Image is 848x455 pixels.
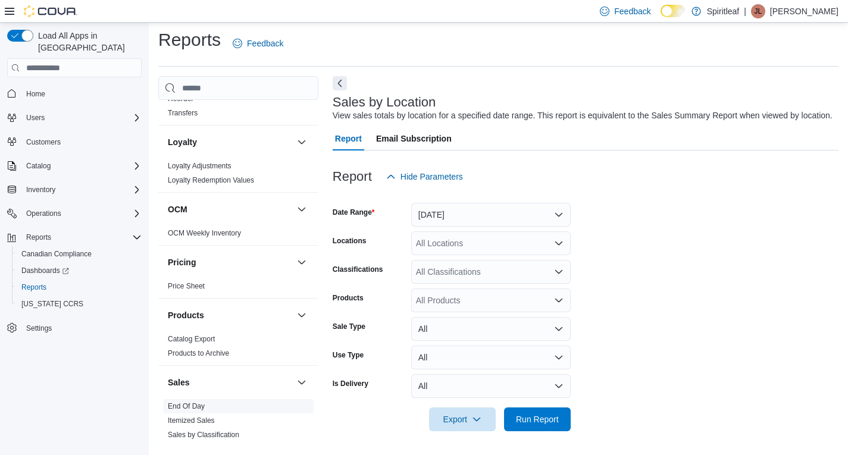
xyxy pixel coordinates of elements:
button: Operations [21,206,66,221]
span: Sales by Classification [168,430,239,440]
button: Canadian Compliance [12,246,146,262]
nav: Complex example [7,80,142,368]
h3: Loyalty [168,136,197,148]
h3: Report [333,170,372,184]
button: All [411,317,571,341]
span: Customers [26,137,61,147]
p: Spiritleaf [707,4,739,18]
button: Next [333,76,347,90]
button: Catalog [21,159,55,173]
span: Export [436,407,489,431]
button: Users [21,111,49,125]
label: Use Type [333,350,364,360]
div: Pricing [158,279,318,298]
span: Catalog [21,159,142,173]
a: OCM Weekly Inventory [168,229,241,237]
button: Settings [2,319,146,337]
a: Customers [21,135,65,149]
span: Run Report [516,413,559,425]
h1: Reports [158,28,221,52]
span: Settings [21,321,142,335]
a: [US_STATE] CCRS [17,297,88,311]
a: Price Sheet [168,282,205,290]
span: Users [26,113,45,123]
button: Reports [12,279,146,296]
span: Load All Apps in [GEOGRAPHIC_DATA] [33,30,142,54]
a: Products to Archive [168,349,229,357]
button: Operations [2,205,146,222]
span: Itemized Sales [168,416,215,425]
button: Open list of options [554,239,564,248]
span: Reports [21,283,46,292]
span: Settings [26,324,52,333]
span: Canadian Compliance [17,247,142,261]
a: Settings [21,321,57,335]
span: End Of Day [168,401,205,411]
button: Catalog [2,158,146,174]
a: Dashboards [17,263,74,278]
span: Inventory [21,183,142,197]
img: Cova [24,5,77,17]
a: Feedback [228,32,288,55]
a: Loyalty Redemption Values [168,176,254,184]
button: OCM [168,203,292,215]
button: [US_STATE] CCRS [12,296,146,312]
a: Home [21,87,50,101]
button: Products [168,309,292,321]
button: [DATE] [411,203,571,227]
button: Reports [21,230,56,244]
span: Dark Mode [661,17,661,18]
span: Reports [21,230,142,244]
span: Email Subscription [376,127,452,150]
button: Users [2,109,146,126]
a: Reports [17,280,51,294]
span: Users [21,111,142,125]
span: Canadian Compliance [21,249,92,259]
a: Transfers [168,109,198,117]
span: Transfers [168,108,198,118]
label: Is Delivery [333,379,368,388]
a: Canadian Compliance [17,247,96,261]
span: Operations [26,209,61,218]
span: Dashboards [17,263,142,278]
div: Jasper L [751,4,765,18]
button: All [411,374,571,398]
a: Catalog Export [168,335,215,343]
button: Pricing [168,256,292,268]
button: Open list of options [554,267,564,277]
div: OCM [158,226,318,245]
span: Home [21,86,142,101]
span: Customers [21,134,142,149]
label: Products [333,293,364,303]
p: | [744,4,746,18]
button: Loyalty [295,135,309,149]
button: Loyalty [168,136,292,148]
button: Reports [2,229,146,246]
h3: Sales by Location [333,95,436,109]
p: [PERSON_NAME] [770,4,838,18]
a: Loyalty Adjustments [168,162,231,170]
input: Dark Mode [661,5,686,17]
a: Dashboards [12,262,146,279]
a: Itemized Sales [168,416,215,425]
label: Date Range [333,208,375,217]
span: Reports [17,280,142,294]
button: Sales [295,375,309,390]
a: Sales by Classification [168,431,239,439]
h3: OCM [168,203,187,215]
span: Inventory [26,185,55,194]
span: Washington CCRS [17,297,142,311]
button: Run Report [504,407,571,431]
div: Loyalty [158,159,318,192]
button: Inventory [21,183,60,197]
span: Loyalty Adjustments [168,161,231,171]
span: [US_STATE] CCRS [21,299,83,309]
span: Dashboards [21,266,69,275]
button: OCM [295,202,309,216]
span: Home [26,89,45,99]
a: End Of Day [168,402,205,410]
